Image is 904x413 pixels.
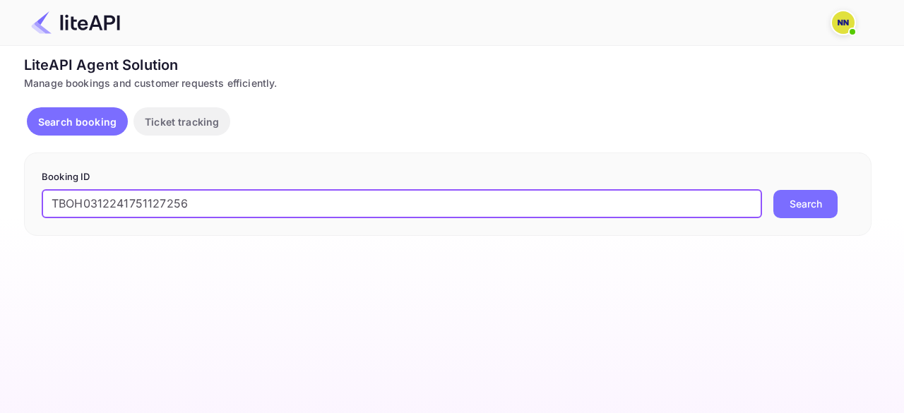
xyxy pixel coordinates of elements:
p: Search booking [38,114,117,129]
div: Manage bookings and customer requests efficiently. [24,76,872,90]
p: Ticket tracking [145,114,219,129]
div: LiteAPI Agent Solution [24,54,872,76]
input: Enter Booking ID (e.g., 63782194) [42,190,762,218]
button: Search [773,190,838,218]
img: N/A N/A [832,11,855,34]
img: LiteAPI Logo [31,11,120,34]
p: Booking ID [42,170,854,184]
